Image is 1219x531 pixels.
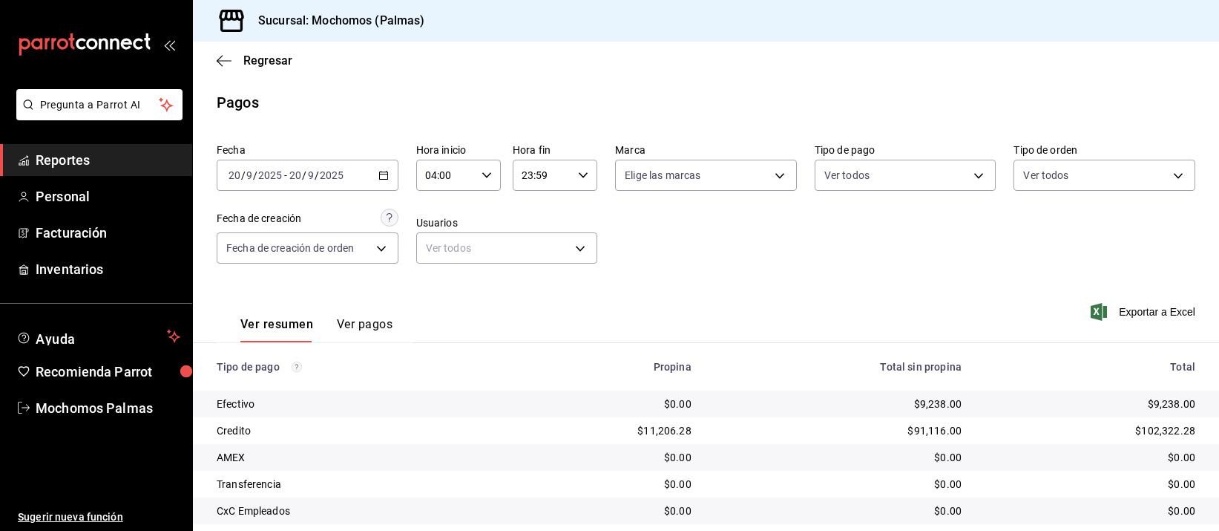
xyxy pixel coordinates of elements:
[715,423,962,438] div: $91,116.00
[985,477,1195,492] div: $0.00
[217,504,492,518] div: CxC Empleados
[315,169,319,181] span: /
[226,241,354,255] span: Fecha de creación de orden
[516,504,691,518] div: $0.00
[217,450,492,465] div: AMEX
[240,317,392,342] div: navigation tabs
[217,361,492,373] div: Tipo de pago
[985,397,1195,411] div: $9,238.00
[1013,145,1195,155] label: Tipo de orden
[284,169,287,181] span: -
[16,89,183,120] button: Pregunta a Parrot AI
[715,397,962,411] div: $9,238.00
[815,145,996,155] label: Tipo de pago
[217,53,292,68] button: Regresar
[36,259,180,279] span: Inventarios
[36,362,180,382] span: Recomienda Parrot
[625,168,700,183] span: Elige las marcas
[516,450,691,465] div: $0.00
[513,145,597,155] label: Hora fin
[241,169,246,181] span: /
[715,450,962,465] div: $0.00
[824,168,870,183] span: Ver todos
[217,423,492,438] div: Credito
[18,509,180,525] span: Sugerir nueva función
[985,423,1195,438] div: $102,322.28
[715,504,962,518] div: $0.00
[292,362,302,372] svg: Los pagos realizados con Pay y otras terminales son montos brutos.
[240,317,313,342] button: Ver resumen
[246,12,425,30] h3: Sucursal: Mochomos (Palmas)
[36,398,180,418] span: Mochomos Palmas
[1094,303,1195,321] button: Exportar a Excel
[257,169,283,181] input: ----
[516,423,691,438] div: $11,206.28
[337,317,392,342] button: Ver pagos
[302,169,306,181] span: /
[416,232,598,264] div: Ver todos
[40,97,160,113] span: Pregunta a Parrot AI
[416,145,501,155] label: Hora inicio
[36,150,180,170] span: Reportes
[246,169,253,181] input: --
[217,397,492,411] div: Efectivo
[289,169,302,181] input: --
[228,169,241,181] input: --
[36,186,180,206] span: Personal
[163,39,175,51] button: open_drawer_menu
[516,477,691,492] div: $0.00
[715,477,962,492] div: $0.00
[36,328,161,345] span: Ayuda
[217,477,492,492] div: Transferencia
[217,91,259,114] div: Pagos
[416,218,598,228] label: Usuarios
[319,169,344,181] input: ----
[516,397,691,411] div: $0.00
[10,108,183,123] a: Pregunta a Parrot AI
[516,361,691,373] div: Propina
[243,53,292,68] span: Regresar
[307,169,315,181] input: --
[253,169,257,181] span: /
[985,504,1195,518] div: $0.00
[615,145,797,155] label: Marca
[217,145,398,155] label: Fecha
[985,450,1195,465] div: $0.00
[985,361,1195,373] div: Total
[715,361,962,373] div: Total sin propina
[36,223,180,243] span: Facturación
[217,211,301,227] div: Fecha de creación
[1023,168,1068,183] span: Ver todos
